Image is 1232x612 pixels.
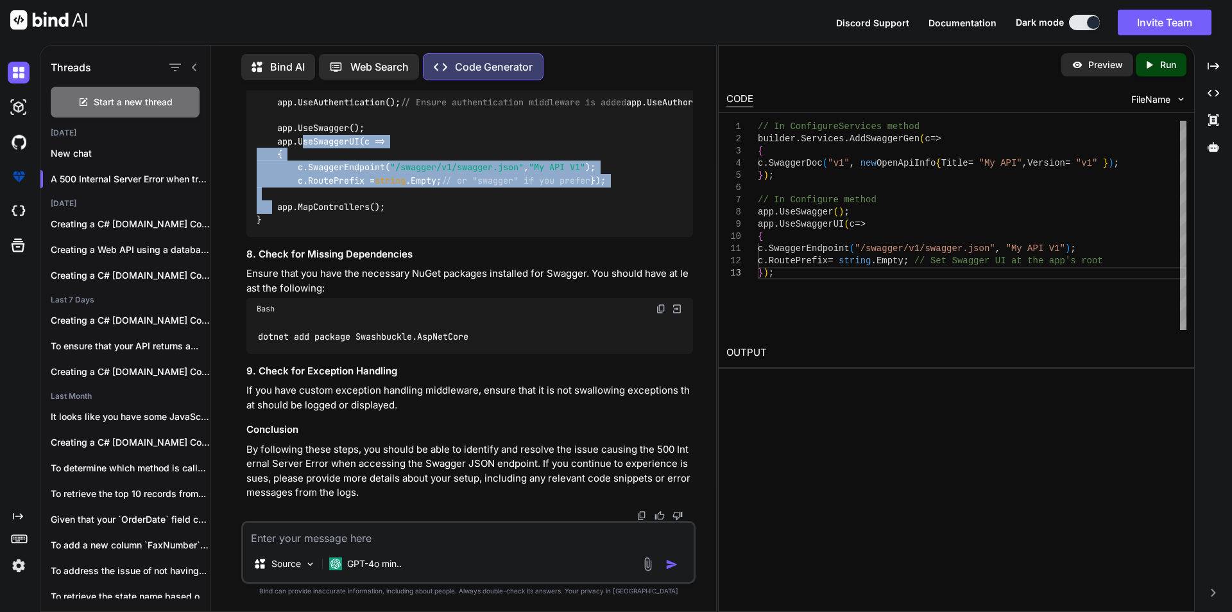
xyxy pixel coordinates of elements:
[844,219,849,229] span: (
[763,170,768,180] span: )
[763,268,768,278] span: )
[855,243,995,254] span: "/swagger/v1/swagger.json"
[1108,158,1113,168] span: )
[257,304,275,314] span: Bash
[768,243,849,254] span: SwaggerEndpoint
[1075,158,1097,168] span: "v1"
[246,267,693,295] p: Ensure that you have the necessary NuGet packages installed for Swagger. You should have at least...
[726,206,741,218] div: 8
[640,557,655,572] img: attachment
[849,158,854,168] span: ,
[844,207,849,217] span: ;
[246,247,693,262] h3: 8. Check for Missing Dependencies
[726,170,741,182] div: 5
[51,314,210,327] p: Creating a C# [DOMAIN_NAME] Core application with...
[400,96,626,108] span: // Ensure authentication middleware is added
[51,564,210,577] p: To address the issue of not having...
[726,243,741,255] div: 11
[758,256,763,266] span: c
[51,243,210,256] p: Creating a Web API using a database-first...
[1016,16,1064,29] span: Dark mode
[40,295,210,305] h2: Last 7 Days
[51,340,210,353] p: To ensure that your API returns a...
[1088,58,1123,71] p: Preview
[726,133,741,145] div: 2
[1005,243,1065,254] span: "My API V1"
[849,134,919,144] span: AddSwaggerGen
[833,207,838,217] span: (
[930,134,941,144] span: =>
[672,511,683,521] img: dislike
[726,182,741,194] div: 6
[51,218,210,231] p: Creating a C# [DOMAIN_NAME] Core application with...
[656,304,666,314] img: copy
[979,158,1022,168] span: "My API"
[40,128,210,138] h2: [DATE]
[246,442,693,500] p: By following these steps, you should be able to identify and resolve the issue causing the 500 In...
[768,256,827,266] span: RoutePrefix
[758,170,763,180] span: }
[795,134,800,144] span: .
[877,256,903,266] span: Empty
[455,59,533,74] p: Code Generator
[40,391,210,401] h2: Last Month
[726,218,741,231] div: 9
[1176,94,1186,105] img: chevron down
[51,365,210,378] p: Creating a C# [DOMAIN_NAME] Core application with...
[860,158,876,168] span: new
[1065,158,1070,168] span: =
[763,243,768,254] span: .
[774,219,779,229] span: .
[768,268,773,278] span: ;
[51,487,210,500] p: To retrieve the top 10 records from...
[665,558,678,571] img: icon
[51,173,210,186] p: A 500 Internal Server Error when trying ...
[51,436,210,449] p: Creating a C# [DOMAIN_NAME] Core application with...
[920,134,925,144] span: (
[246,423,693,437] h3: Conclusion
[271,557,301,570] p: Source
[779,207,833,217] span: UseSwagger
[758,231,763,241] span: {
[758,121,920,132] span: // In ConfigureServices method
[1070,243,1075,254] span: ;
[726,231,741,243] div: 10
[844,134,849,144] span: .
[877,158,936,168] span: OpenApiInfo
[726,194,741,206] div: 7
[8,200,30,222] img: cloudideIcon
[822,158,827,168] span: (
[1022,158,1027,168] span: ,
[936,158,941,168] span: {
[1027,158,1065,168] span: Version
[925,134,930,144] span: c
[390,162,524,173] span: "/swagger/v1/swagger.json"
[849,243,854,254] span: (
[1072,59,1083,71] img: preview
[758,134,796,144] span: builder
[836,16,909,30] button: Discord Support
[758,146,763,156] span: {
[51,539,210,552] p: To add a new column `FaxNumber` of...
[758,268,763,278] span: }
[726,145,741,157] div: 3
[51,462,210,475] p: To determine which method is called when...
[246,383,693,412] p: If you have custom exception handling middleware, ensure that it is not swallowing exceptions tha...
[850,219,855,229] span: c
[836,17,909,28] span: Discord Support
[801,134,844,144] span: Services
[10,10,87,30] img: Bind AI
[654,511,665,521] img: like
[726,267,741,279] div: 13
[51,269,210,282] p: Creating a C# [DOMAIN_NAME] Core application with...
[529,162,585,173] span: "My API V1"
[855,219,866,229] span: =>
[51,410,210,423] p: It looks like you have some JavaScript...
[758,207,774,217] span: app
[1102,158,1108,168] span: }
[8,96,30,118] img: darkAi-studio
[758,219,774,229] span: app
[774,207,779,217] span: .
[758,195,877,205] span: // In Configure method
[1065,243,1070,254] span: )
